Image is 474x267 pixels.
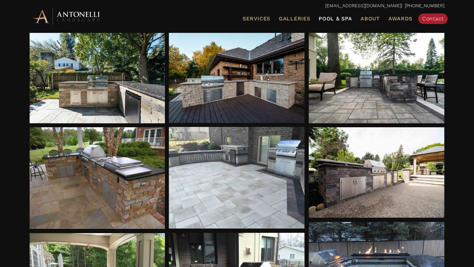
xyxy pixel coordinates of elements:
span: Services [243,16,270,21]
p: | [PHONE_NUMBER] [30,2,444,10]
span: Awards [388,15,412,22]
a: Contact [418,13,448,24]
a: About [358,14,382,23]
a: Awards [386,14,415,23]
span: Pool & Spa [319,15,352,22]
a: Services [240,14,273,23]
a: [EMAIL_ADDRESS][DOMAIN_NAME] [325,3,401,8]
img: Antonelli Horizontal Logo [30,7,102,25]
span: Contact [422,15,444,22]
a: Pool & Spa [316,14,355,23]
span: Galleries [279,15,310,22]
a: Galleries [276,14,313,23]
span: About [360,16,380,21]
